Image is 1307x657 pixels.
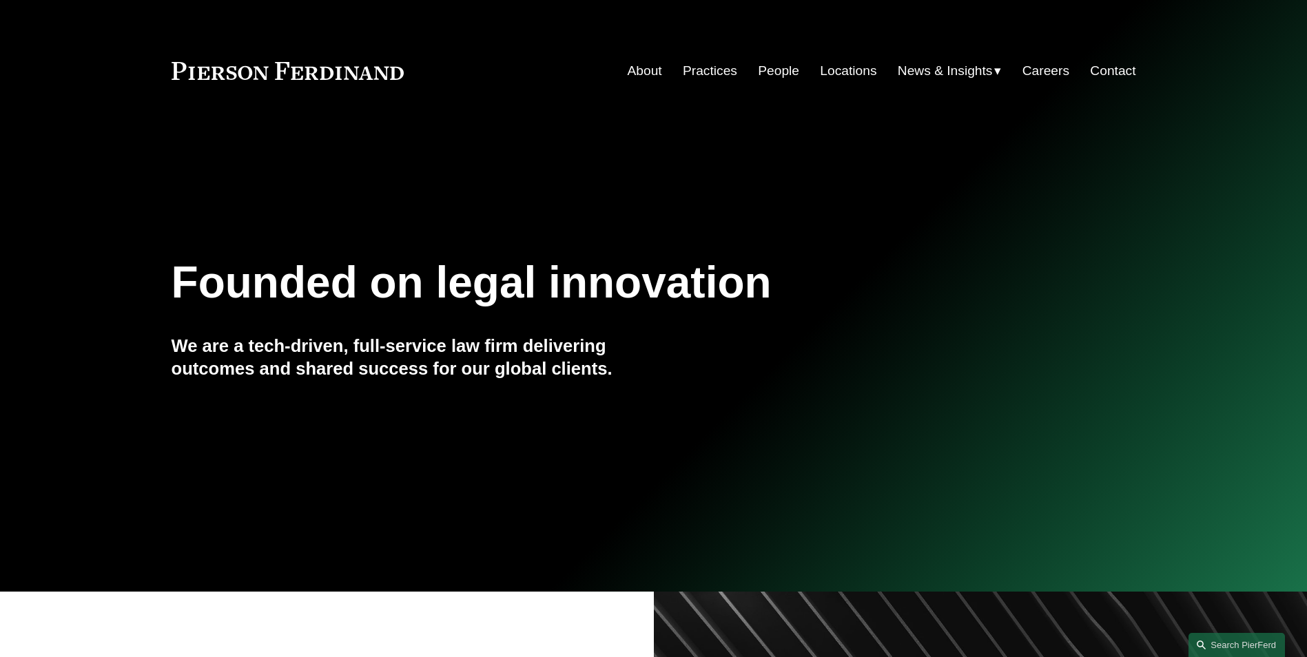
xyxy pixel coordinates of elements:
a: Search this site [1188,633,1285,657]
span: News & Insights [898,59,993,83]
a: People [758,58,799,84]
h4: We are a tech-driven, full-service law firm delivering outcomes and shared success for our global... [172,335,654,379]
a: About [628,58,662,84]
a: Practices [683,58,737,84]
a: folder dropdown [898,58,1002,84]
a: Locations [820,58,876,84]
a: Careers [1022,58,1069,84]
h1: Founded on legal innovation [172,258,976,308]
a: Contact [1090,58,1135,84]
